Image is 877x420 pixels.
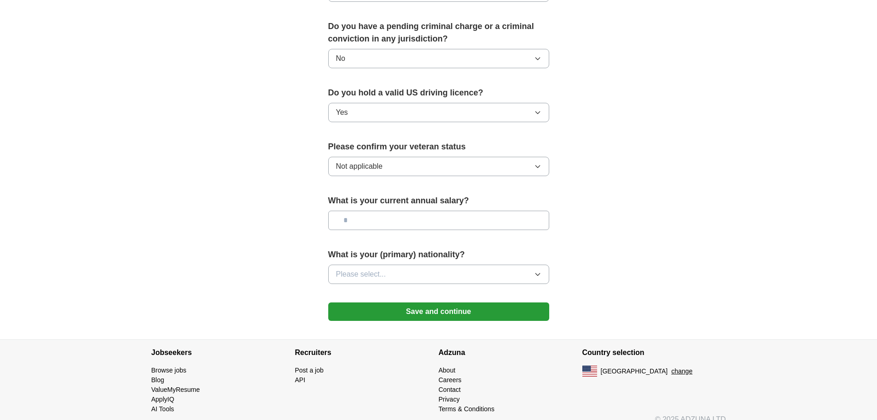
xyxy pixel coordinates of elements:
a: Careers [439,376,462,384]
a: About [439,367,456,374]
label: What is your current annual salary? [328,195,549,207]
span: Yes [336,107,348,118]
button: Yes [328,103,549,122]
a: Contact [439,386,461,393]
label: Do you have a pending criminal charge or a criminal conviction in any jurisdiction? [328,20,549,45]
label: Do you hold a valid US driving licence? [328,87,549,99]
a: Post a job [295,367,324,374]
img: US flag [582,366,597,377]
a: Terms & Conditions [439,405,494,413]
button: Please select... [328,265,549,284]
a: Blog [151,376,164,384]
a: ValueMyResume [151,386,200,393]
button: No [328,49,549,68]
a: ApplyIQ [151,396,174,403]
h4: Country selection [582,340,726,366]
button: Not applicable [328,157,549,176]
a: Privacy [439,396,460,403]
label: Please confirm your veteran status [328,141,549,153]
button: change [671,367,692,376]
button: Save and continue [328,302,549,321]
span: No [336,53,345,64]
a: AI Tools [151,405,174,413]
a: API [295,376,306,384]
label: What is your (primary) nationality? [328,248,549,261]
span: Not applicable [336,161,383,172]
a: Browse jobs [151,367,186,374]
span: Please select... [336,269,386,280]
span: [GEOGRAPHIC_DATA] [601,367,668,376]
